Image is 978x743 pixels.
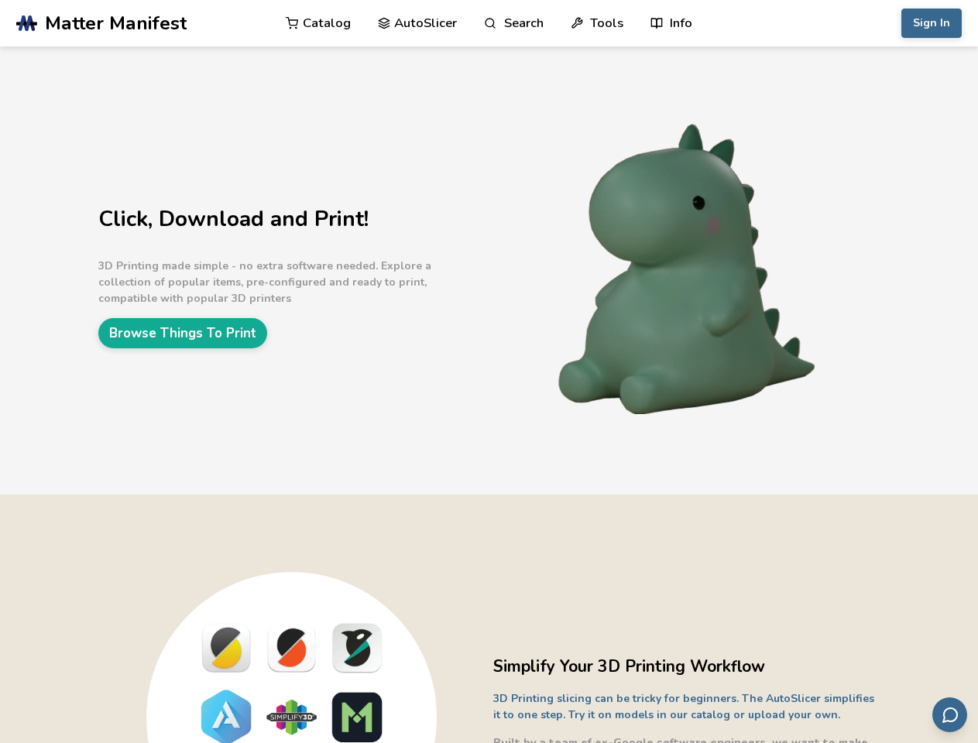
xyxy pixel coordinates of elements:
[98,207,486,231] h1: Click, Download and Print!
[98,258,486,306] p: 3D Printing made simple - no extra software needed. Explore a collection of popular items, pre-co...
[493,655,880,679] h2: Simplify Your 3D Printing Workflow
[493,690,880,723] p: 3D Printing slicing can be tricky for beginners. The AutoSlicer simplifies it to one step. Try it...
[45,12,187,34] span: Matter Manifest
[932,697,967,732] button: Send feedback via email
[901,9,962,38] button: Sign In
[98,318,267,348] a: Browse Things To Print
